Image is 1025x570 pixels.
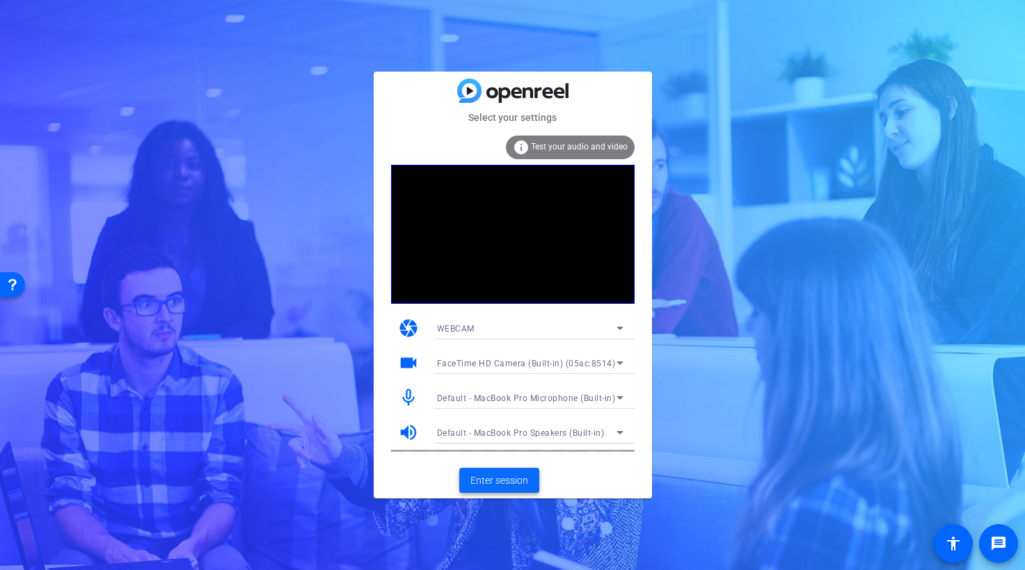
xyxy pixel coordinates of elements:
[531,142,628,152] span: Test your audio and video
[398,387,419,408] mat-icon: mic_none
[457,79,569,103] img: blue-gradient.svg
[374,110,652,125] mat-card-subtitle: Select your settings
[398,422,419,443] mat-icon: volume_up
[437,428,605,438] span: Default - MacBook Pro Speakers (Built-in)
[398,318,419,339] mat-icon: camera
[945,535,962,552] mat-icon: accessibility
[437,359,616,368] span: FaceTime HD Camera (Built-in) (05ac:8514)
[437,393,616,403] span: Default - MacBook Pro Microphone (Built-in)
[437,324,475,334] span: WEBCAM
[459,468,539,493] button: Enter session
[470,473,528,488] span: Enter session
[990,535,1007,552] mat-icon: message
[513,139,530,156] mat-icon: info
[398,352,419,373] mat-icon: videocam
